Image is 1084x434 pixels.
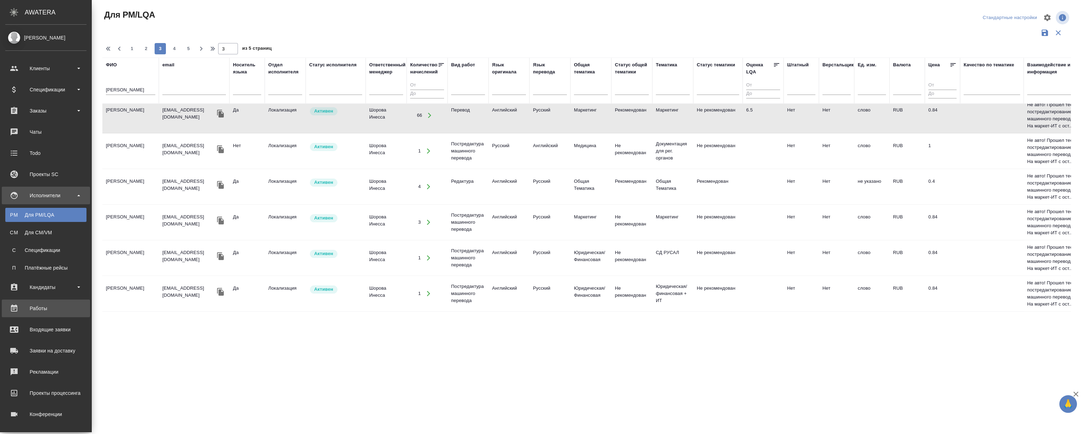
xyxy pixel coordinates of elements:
[242,44,272,54] span: из 5 страниц
[162,213,215,228] p: [EMAIL_ADDRESS][DOMAIN_NAME]
[366,139,407,163] td: Шорова Инесса
[489,139,529,163] td: Русский
[265,103,306,128] td: Локализация
[314,179,333,186] p: Активен
[448,208,489,236] td: Постредактура машинного перевода
[964,61,1014,68] div: Качество по тематике
[314,108,333,115] p: Активен
[366,103,407,128] td: Шорова Инесса
[366,210,407,235] td: Шорова Инесса
[229,210,265,235] td: Да
[265,210,306,235] td: Локализация
[410,81,444,90] input: От
[423,108,437,123] button: Открыть работы
[5,169,86,180] div: Проекты SC
[162,107,215,121] p: [EMAIL_ADDRESS][DOMAIN_NAME]
[529,246,570,270] td: Русский
[693,210,743,235] td: Не рекомендован
[854,210,890,235] td: слово
[489,281,529,306] td: Английский
[925,246,960,270] td: 0.84
[611,103,652,128] td: Рекомендован
[570,139,611,163] td: Медицина
[1059,395,1077,413] button: 🙏
[5,225,86,240] a: CMДля CM/VM
[2,363,90,381] a: Рекламации
[5,190,86,201] div: Исполнители
[5,243,86,257] a: ССпецификации
[611,281,652,306] td: Не рекомендован
[652,103,693,128] td: Маркетинг
[1056,11,1071,24] span: Посмотреть информацию
[418,219,421,226] div: 3
[819,174,854,199] td: Нет
[102,9,155,20] span: Для PM/LQA
[9,229,83,236] div: Для CM/VM
[746,61,773,76] div: Оценка LQA
[229,103,265,128] td: Да
[5,148,86,158] div: Todo
[421,287,436,301] button: Открыть работы
[529,281,570,306] td: Русский
[183,45,194,52] span: 5
[570,281,611,306] td: Юридическая/Финансовая
[819,103,854,128] td: Нет
[451,61,475,68] div: Вид работ
[1038,26,1052,40] button: Сохранить фильтры
[5,34,86,42] div: [PERSON_NAME]
[421,251,436,265] button: Открыть работы
[25,5,92,19] div: AWATERA
[369,61,406,76] div: Ответственный менеджер
[9,264,83,271] div: Платёжные рейсы
[819,210,854,235] td: Нет
[9,211,83,218] div: Для PM/LQA
[309,178,362,187] div: Рядовой исполнитель: назначай с учетом рейтинга
[570,246,611,270] td: Юридическая/Финансовая
[570,210,611,235] td: Маркетинг
[652,210,693,235] td: Маркетинг
[784,210,819,235] td: Нет
[418,290,421,297] div: 1
[652,279,693,308] td: Юридическая/финансовая + ИТ
[169,43,180,54] button: 4
[5,63,86,74] div: Клиенты
[309,249,362,259] div: Рядовой исполнитель: назначай с учетом рейтинга
[2,123,90,141] a: Чаты
[215,287,226,297] button: Скопировать
[215,251,226,261] button: Скопировать
[746,90,780,98] input: До
[819,281,854,306] td: Нет
[421,215,436,230] button: Открыть работы
[819,139,854,163] td: Нет
[421,180,436,194] button: Открыть работы
[2,144,90,162] a: Todo
[215,180,226,190] button: Скопировать
[215,215,226,226] button: Скопировать
[529,210,570,235] td: Русский
[229,174,265,199] td: Да
[890,246,925,270] td: RUB
[102,281,159,306] td: [PERSON_NAME]
[366,281,407,306] td: Шорова Инесса
[2,342,90,360] a: Заявки на доставку
[5,324,86,335] div: Входящие заявки
[1062,397,1074,411] span: 🙏
[890,174,925,199] td: RUB
[309,285,362,294] div: Рядовой исполнитель: назначай с учетом рейтинга
[126,45,138,52] span: 1
[126,43,138,54] button: 1
[819,246,854,270] td: Нет
[854,174,890,199] td: не указано
[5,208,86,222] a: PMДля PM/LQA
[854,103,890,128] td: слово
[162,178,215,192] p: [EMAIL_ADDRESS][DOMAIN_NAME]
[106,61,117,68] div: ФИО
[448,103,489,128] td: Перевод
[418,147,421,155] div: 1
[5,303,86,314] div: Работы
[693,139,743,163] td: Не рекомендован
[890,210,925,235] td: RUB
[981,12,1039,23] div: split button
[489,246,529,270] td: Английский
[309,213,362,223] div: Рядовой исполнитель: назначай с учетом рейтинга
